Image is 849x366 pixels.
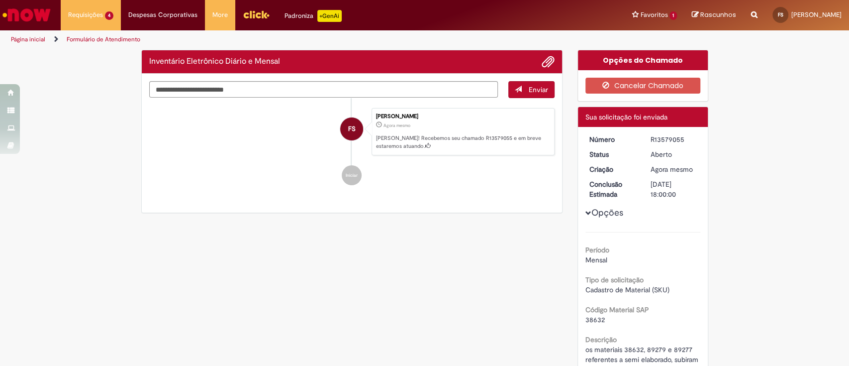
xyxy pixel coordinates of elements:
dt: Criação [582,164,643,174]
h2: Inventário Eletrônico Diário e Mensal Histórico de tíquete [149,57,280,66]
span: FS [778,11,783,18]
div: Aberto [651,149,697,159]
span: Agora mesmo [383,122,410,128]
b: Período [585,245,609,254]
div: [DATE] 18:00:00 [651,179,697,199]
time: 29/09/2025 20:00:02 [383,122,410,128]
dt: Conclusão Estimada [582,179,643,199]
span: Cadastro de Material (SKU) [585,285,669,294]
div: [PERSON_NAME] [376,114,549,120]
span: FS [348,117,356,141]
a: Rascunhos [692,10,736,20]
span: More [212,10,228,20]
ul: Trilhas de página [7,30,559,49]
li: Fernando Carvalho Silva [149,108,555,156]
button: Adicionar anexos [542,55,555,68]
div: R13579055 [651,134,697,144]
span: Enviar [529,85,548,94]
span: Requisições [68,10,103,20]
div: Fernando Carvalho Silva [340,118,363,140]
p: +GenAi [317,10,342,22]
textarea: Digite sua mensagem aqui... [149,81,498,98]
b: Descrição [585,335,617,344]
b: Tipo de solicitação [585,275,644,284]
time: 29/09/2025 20:00:02 [651,165,693,174]
dt: Status [582,149,643,159]
span: 38632 [585,315,605,324]
a: Página inicial [11,35,45,43]
p: [PERSON_NAME]! Recebemos seu chamado R13579055 e em breve estaremos atuando. [376,134,549,150]
ul: Histórico de tíquete [149,98,555,196]
div: Padroniza [284,10,342,22]
div: 29/09/2025 20:00:02 [651,164,697,174]
span: Despesas Corporativas [128,10,197,20]
img: ServiceNow [1,5,52,25]
button: Enviar [508,81,555,98]
dt: Número [582,134,643,144]
div: Opções do Chamado [578,50,708,70]
b: Código Material SAP [585,305,649,314]
span: Favoritos [640,10,667,20]
span: Rascunhos [700,10,736,19]
a: Formulário de Atendimento [67,35,140,43]
img: click_logo_yellow_360x200.png [243,7,270,22]
span: Mensal [585,255,607,264]
span: Agora mesmo [651,165,693,174]
button: Cancelar Chamado [585,78,700,94]
span: Sua solicitação foi enviada [585,113,667,122]
span: [PERSON_NAME] [791,10,842,19]
span: 1 [669,11,677,20]
span: 4 [105,11,113,20]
